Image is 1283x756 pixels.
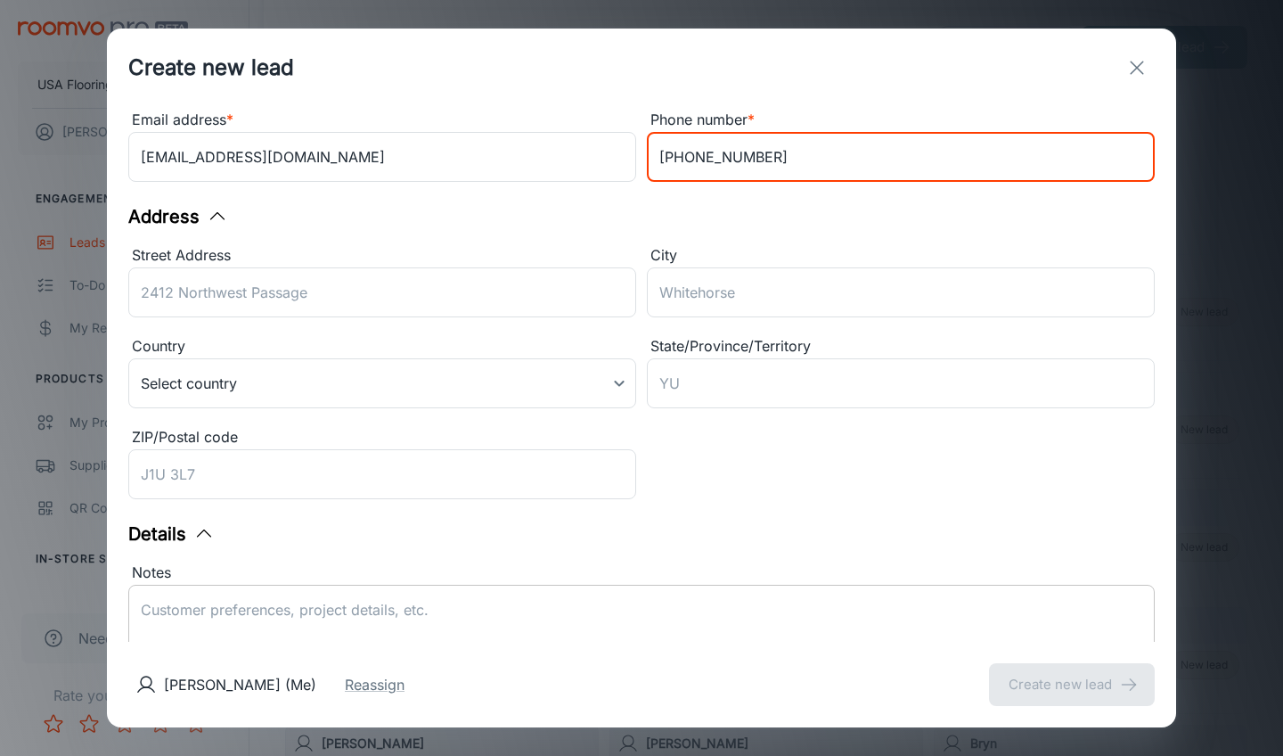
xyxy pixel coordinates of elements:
h1: Create new lead [128,52,294,84]
button: Details [128,521,215,547]
button: Address [128,203,228,230]
input: J1U 3L7 [128,449,636,499]
div: Street Address [128,244,636,267]
p: [PERSON_NAME] (Me) [164,674,316,695]
input: 2412 Northwest Passage [128,267,636,317]
div: Email address [128,109,636,132]
div: Select country [128,358,636,408]
input: YU [647,358,1155,408]
div: Notes [128,562,1155,585]
div: ZIP/Postal code [128,426,636,449]
div: Country [128,335,636,358]
button: exit [1119,50,1155,86]
div: State/Province/Territory [647,335,1155,358]
button: Reassign [345,674,405,695]
input: myname@example.com [128,132,636,182]
div: Phone number [647,109,1155,132]
input: Whitehorse [647,267,1155,317]
div: City [647,244,1155,267]
input: +1 439-123-4567 [647,132,1155,182]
